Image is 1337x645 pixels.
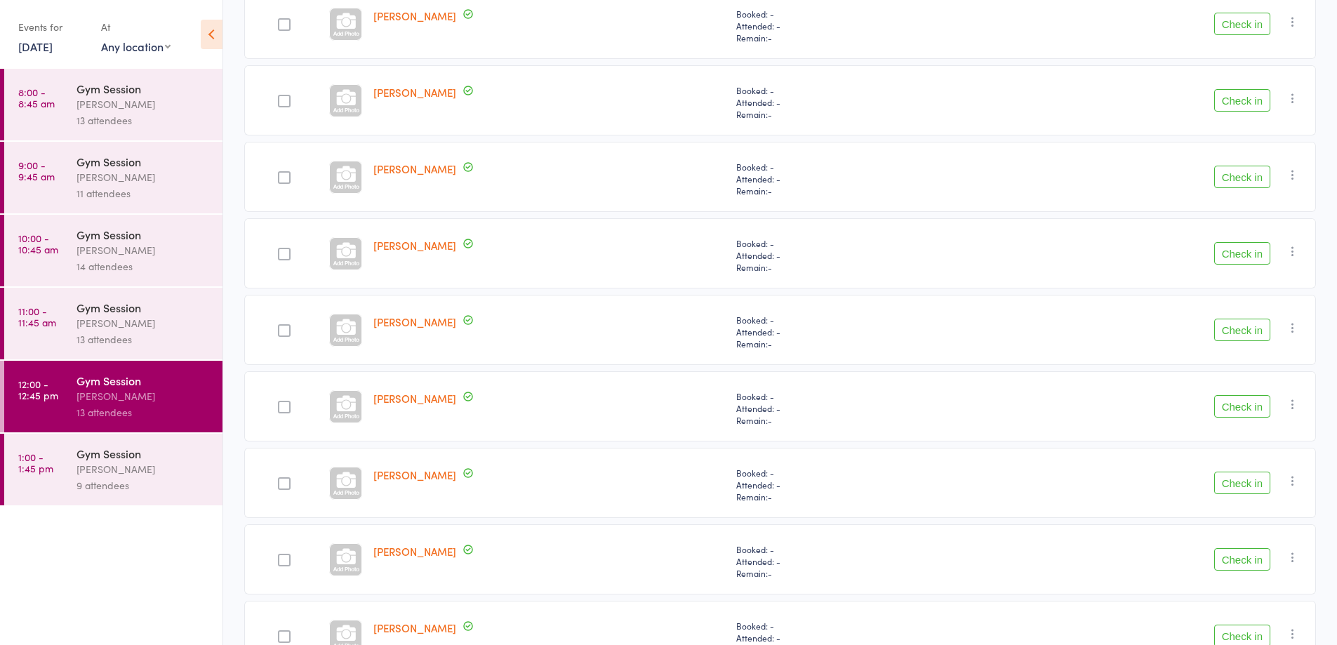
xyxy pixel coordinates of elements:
div: 9 attendees [77,477,211,493]
button: Check in [1214,395,1270,418]
button: Check in [1214,166,1270,188]
span: Booked: - [736,8,963,20]
a: 10:00 -10:45 amGym Session[PERSON_NAME]14 attendees [4,215,222,286]
time: 8:00 - 8:45 am [18,86,55,109]
span: Booked: - [736,314,963,326]
span: - [768,32,772,44]
a: 8:00 -8:45 amGym Session[PERSON_NAME]13 attendees [4,69,222,140]
div: Gym Session [77,446,211,461]
button: Check in [1214,242,1270,265]
span: - [768,414,772,426]
div: At [101,15,171,39]
span: Booked: - [736,390,963,402]
a: [PERSON_NAME] [373,238,456,253]
div: [PERSON_NAME] [77,315,211,331]
span: Booked: - [736,620,963,632]
span: - [768,185,772,197]
div: [PERSON_NAME] [77,388,211,404]
span: Attended: - [736,96,963,108]
a: [PERSON_NAME] [373,161,456,176]
a: [DATE] [18,39,53,54]
span: Attended: - [736,632,963,644]
div: Gym Session [77,300,211,315]
div: Any location [101,39,171,54]
span: - [768,491,772,503]
a: [PERSON_NAME] [373,467,456,482]
button: Check in [1214,13,1270,35]
div: Gym Session [77,227,211,242]
div: 13 attendees [77,404,211,420]
div: [PERSON_NAME] [77,169,211,185]
span: Attended: - [736,555,963,567]
div: Gym Session [77,154,211,169]
span: Booked: - [736,543,963,555]
time: 1:00 - 1:45 pm [18,451,53,474]
span: Remain: [736,185,963,197]
span: Remain: [736,567,963,579]
span: Attended: - [736,326,963,338]
a: [PERSON_NAME] [373,620,456,635]
span: Attended: - [736,402,963,414]
a: 12:00 -12:45 pmGym Session[PERSON_NAME]13 attendees [4,361,222,432]
a: 1:00 -1:45 pmGym Session[PERSON_NAME]9 attendees [4,434,222,505]
div: Gym Session [77,81,211,96]
button: Check in [1214,319,1270,341]
div: 13 attendees [77,112,211,128]
span: Remain: [736,338,963,350]
span: Remain: [736,414,963,426]
time: 10:00 - 10:45 am [18,232,58,255]
time: 11:00 - 11:45 am [18,305,56,328]
div: 14 attendees [77,258,211,274]
a: [PERSON_NAME] [373,544,456,559]
div: Gym Session [77,373,211,388]
button: Check in [1214,472,1270,494]
a: [PERSON_NAME] [373,85,456,100]
div: 13 attendees [77,331,211,347]
span: Booked: - [736,161,963,173]
button: Check in [1214,548,1270,571]
span: Booked: - [736,237,963,249]
div: [PERSON_NAME] [77,96,211,112]
span: Attended: - [736,249,963,261]
div: 11 attendees [77,185,211,201]
span: Remain: [736,261,963,273]
time: 9:00 - 9:45 am [18,159,55,182]
div: Events for [18,15,87,39]
time: 12:00 - 12:45 pm [18,378,58,401]
span: Attended: - [736,173,963,185]
span: - [768,338,772,350]
a: 9:00 -9:45 amGym Session[PERSON_NAME]11 attendees [4,142,222,213]
span: Remain: [736,491,963,503]
div: [PERSON_NAME] [77,242,211,258]
span: Attended: - [736,20,963,32]
a: [PERSON_NAME] [373,8,456,23]
span: Remain: [736,108,963,120]
span: - [768,567,772,579]
span: Remain: [736,32,963,44]
a: [PERSON_NAME] [373,391,456,406]
span: - [768,108,772,120]
a: 11:00 -11:45 amGym Session[PERSON_NAME]13 attendees [4,288,222,359]
span: Booked: - [736,467,963,479]
span: Attended: - [736,479,963,491]
button: Check in [1214,89,1270,112]
span: - [768,261,772,273]
span: Booked: - [736,84,963,96]
div: [PERSON_NAME] [77,461,211,477]
a: [PERSON_NAME] [373,314,456,329]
